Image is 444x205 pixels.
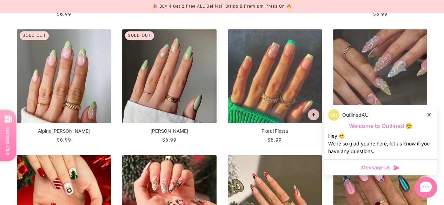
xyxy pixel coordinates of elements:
[328,122,433,130] p: Welcome to Outlined 😊
[333,29,427,144] a: Pastel Essence
[373,11,387,17] span: $6.99
[57,11,71,17] span: $6.99
[361,164,391,171] span: Message Us
[122,29,216,144] a: Kelly Green
[17,29,111,144] a: Alpine Meadows
[267,137,282,143] span: $6.99
[342,111,369,119] p: OutlinedAU
[308,109,319,120] button: Add to cart
[328,109,339,121] img: data:image/png;base64,iVBORw0KGgoAAAANSUhEUgAAACQAAAAkCAYAAADhAJiYAAACJklEQVR4AexUO28TQRice/mFQxI...
[228,128,322,135] p: Floral Fiesta
[328,132,433,155] div: Hey 😊 We‘re so glad you’re here, let us know if you have any questions.
[17,128,111,135] p: Alpine [PERSON_NAME]
[152,3,292,10] div: 🎉 Buy 4 Get 2 Free ALL Gel Nail Strips & Premium Press On 🔥
[228,29,322,144] a: Floral Fiesta
[122,128,216,135] p: [PERSON_NAME]
[57,137,71,143] span: $6.99
[125,31,154,40] div: Sold out
[20,31,49,40] div: Sold out
[162,137,177,143] span: $6.99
